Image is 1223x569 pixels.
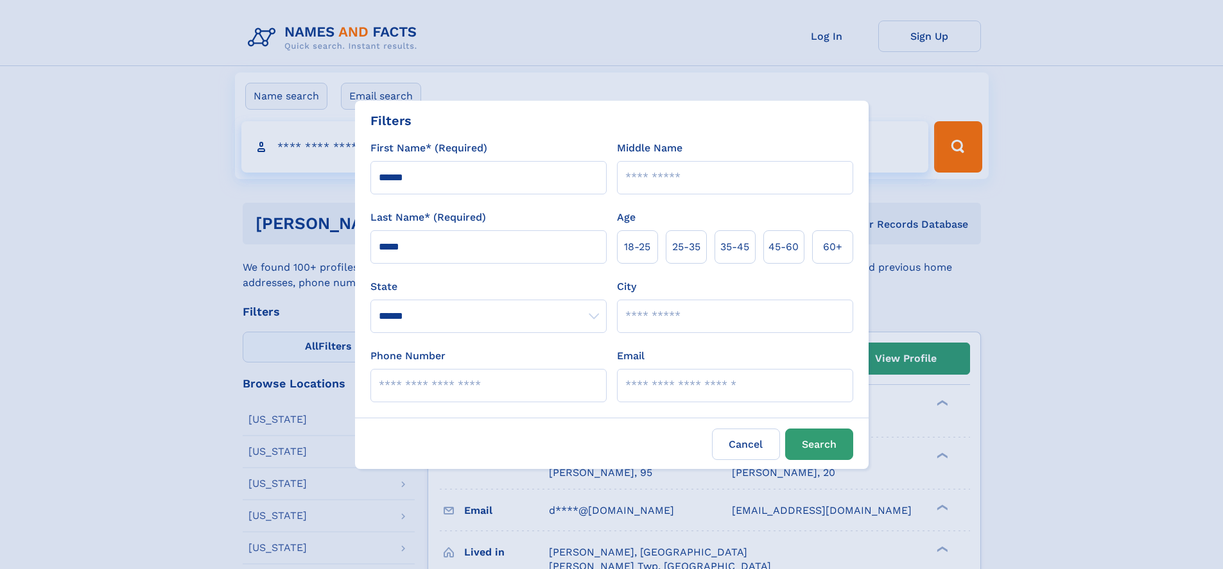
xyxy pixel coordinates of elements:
[617,279,636,294] label: City
[370,111,412,130] div: Filters
[617,210,636,225] label: Age
[823,239,842,255] span: 60+
[672,239,700,255] span: 25‑35
[712,429,780,460] label: Cancel
[370,348,446,364] label: Phone Number
[370,279,607,294] label: State
[624,239,650,255] span: 18‑25
[617,140,682,156] label: Middle Name
[617,348,645,364] label: Email
[768,239,799,255] span: 45‑60
[370,210,486,225] label: Last Name* (Required)
[785,429,853,460] button: Search
[720,239,749,255] span: 35‑45
[370,140,487,156] label: First Name* (Required)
